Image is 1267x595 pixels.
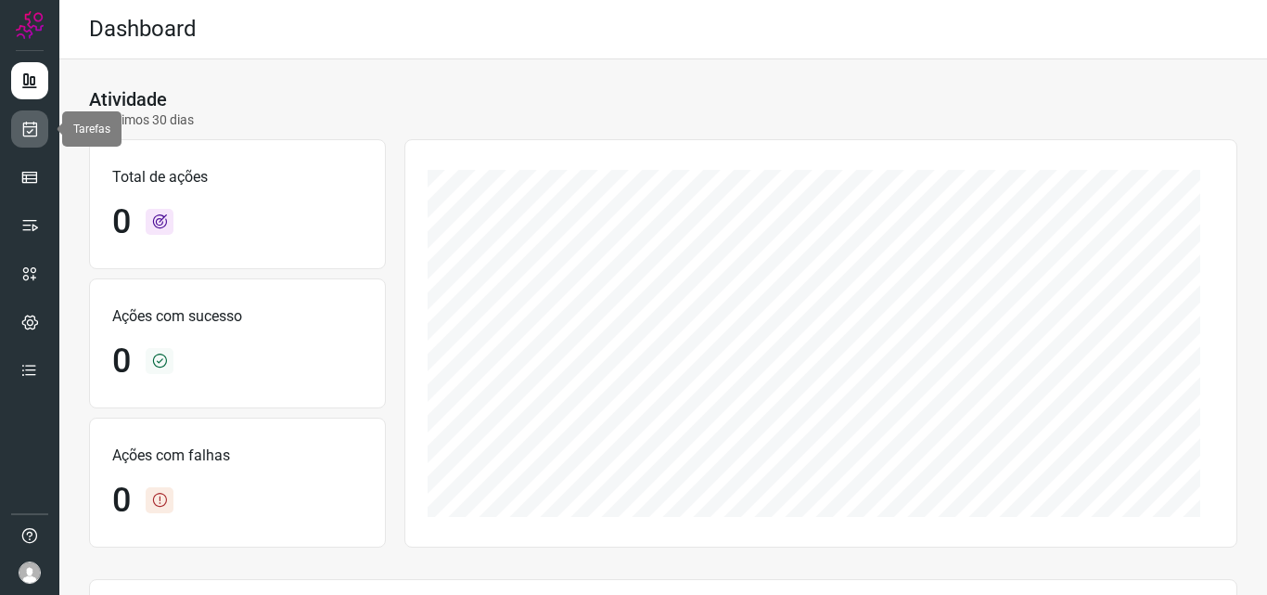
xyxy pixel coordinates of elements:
[89,110,194,130] p: Últimos 30 dias
[89,16,197,43] h2: Dashboard
[112,202,131,242] h1: 0
[16,11,44,39] img: Logo
[112,166,363,188] p: Total de ações
[73,123,110,136] span: Tarefas
[112,305,363,328] p: Ações com sucesso
[112,445,363,467] p: Ações com falhas
[19,562,41,584] img: avatar-user-boy.jpg
[89,88,167,110] h3: Atividade
[112,342,131,382] h1: 0
[112,481,131,521] h1: 0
